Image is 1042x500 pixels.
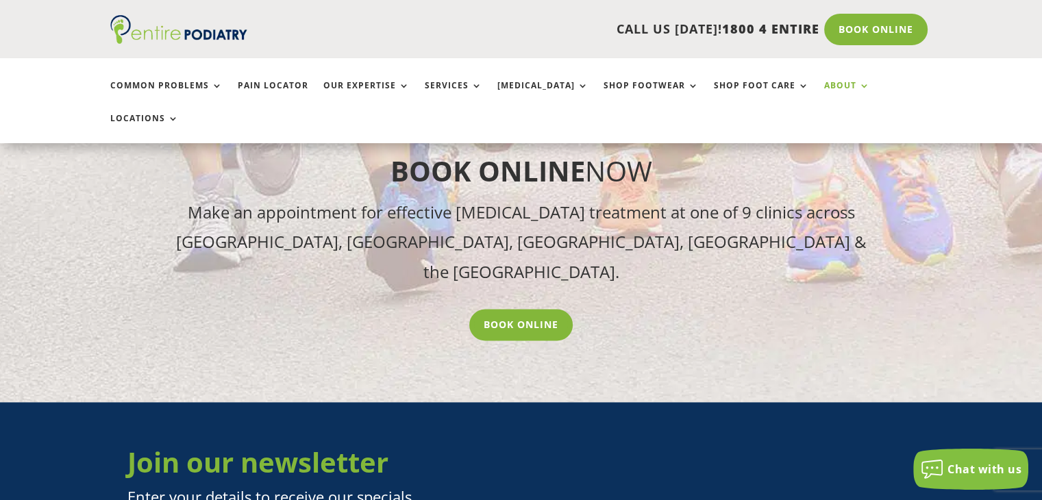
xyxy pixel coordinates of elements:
[425,81,482,110] a: Services
[110,114,179,143] a: Locations
[604,81,699,110] a: Shop Footwear
[947,462,1021,477] span: Chat with us
[172,152,871,197] h2: Now
[127,443,915,488] h3: Join our newsletter
[110,15,247,44] img: logo (1)
[824,14,928,45] a: Book Online
[913,449,1028,490] button: Chat with us
[824,81,870,110] a: About
[497,81,588,110] a: [MEDICAL_DATA]
[110,81,223,110] a: Common Problems
[238,81,308,110] a: Pain Locator
[722,21,819,37] span: 1800 4 ENTIRE
[469,309,573,340] a: Book Online
[390,152,585,190] strong: Book Online
[300,21,819,38] p: CALL US [DATE]!
[323,81,410,110] a: Our Expertise
[110,33,247,47] a: Entire Podiatry
[714,81,809,110] a: Shop Foot Care
[172,197,871,286] p: Make an appointment for effective [MEDICAL_DATA] treatment at one of 9 clinics across [GEOGRAPHIC...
